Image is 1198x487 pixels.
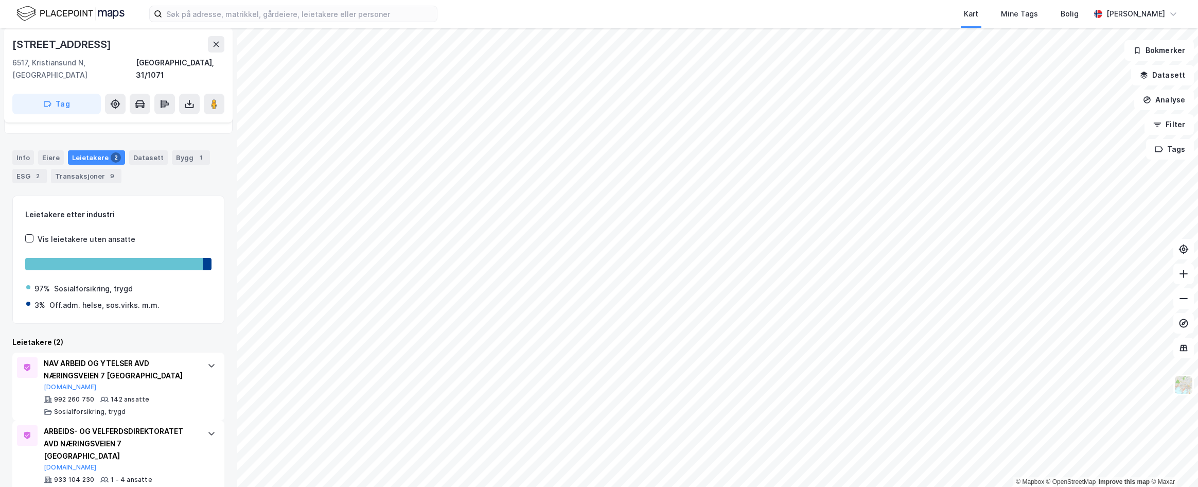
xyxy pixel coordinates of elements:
a: Improve this map [1099,478,1150,485]
div: 2 [32,171,43,181]
a: Mapbox [1016,478,1044,485]
div: Sosialforsikring, trygd [54,408,126,416]
div: [GEOGRAPHIC_DATA], 31/1071 [136,57,224,81]
div: 6517, Kristiansund N, [GEOGRAPHIC_DATA] [12,57,136,81]
button: Tags [1146,139,1194,160]
div: 992 260 750 [54,395,94,404]
div: Bygg [172,150,210,165]
img: logo.f888ab2527a4732fd821a326f86c7f29.svg [16,5,125,23]
div: 9 [107,171,117,181]
div: Leietakere (2) [12,336,224,349]
div: Mine Tags [1001,8,1038,20]
button: Analyse [1134,90,1194,110]
div: Leietakere etter industri [25,208,212,221]
div: Kart [964,8,978,20]
div: Transaksjoner [51,169,121,183]
div: Off.adm. helse, sos.virks. m.m. [49,299,160,311]
div: Bolig [1061,8,1079,20]
button: Datasett [1131,65,1194,85]
div: 97% [34,283,50,295]
div: 1 - 4 ansatte [111,476,152,484]
img: Z [1174,375,1193,395]
div: Info [12,150,34,165]
div: [STREET_ADDRESS] [12,36,113,53]
div: Kontrollprogram for chat [1147,438,1198,487]
div: [PERSON_NAME] [1106,8,1165,20]
div: Sosialforsikring, trygd [54,283,133,295]
div: 933 104 230 [54,476,94,484]
div: 1 [196,152,206,163]
a: OpenStreetMap [1046,478,1096,485]
button: Filter [1144,114,1194,135]
input: Søk på adresse, matrikkel, gårdeiere, leietakere eller personer [162,6,437,22]
div: Eiere [38,150,64,165]
div: NAV ARBEID OG YTELSER AVD NÆRINGSVEIEN 7 [GEOGRAPHIC_DATA] [44,357,197,382]
div: ARBEIDS- OG VELFERDSDIREKTORATET AVD NÆRINGSVEIEN 7 [GEOGRAPHIC_DATA] [44,425,197,462]
button: [DOMAIN_NAME] [44,383,97,391]
div: Datasett [129,150,168,165]
div: Vis leietakere uten ansatte [38,233,135,246]
button: Bokmerker [1124,40,1194,61]
div: Leietakere [68,150,125,165]
div: 2 [111,152,121,163]
iframe: Chat Widget [1147,438,1198,487]
div: 3% [34,299,45,311]
button: Tag [12,94,101,114]
div: ESG [12,169,47,183]
button: [DOMAIN_NAME] [44,463,97,472]
div: 142 ansatte [111,395,149,404]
